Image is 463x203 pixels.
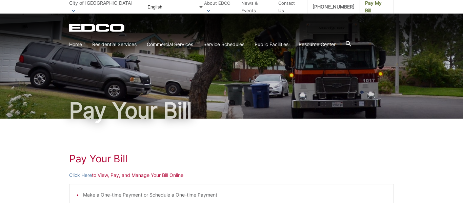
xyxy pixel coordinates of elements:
select: Select a language [146,4,204,10]
h1: Pay Your Bill [69,153,394,165]
a: Resource Center [299,41,336,48]
h1: Pay Your Bill [69,100,394,121]
a: Public Facilities [255,41,288,48]
a: Residential Services [92,41,137,48]
li: Make a One-time Payment or Schedule a One-time Payment [83,191,387,199]
a: Service Schedules [203,41,244,48]
p: to View, Pay, and Manage Your Bill Online [69,171,394,179]
a: Click Here [69,171,92,179]
a: Commercial Services [147,41,193,48]
a: Home [69,41,82,48]
a: EDCD logo. Return to the homepage. [69,24,125,32]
